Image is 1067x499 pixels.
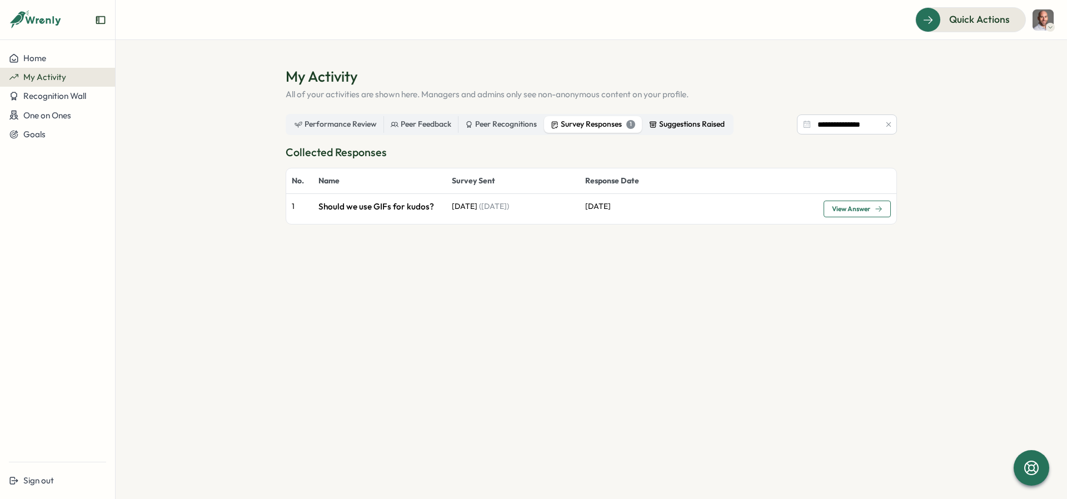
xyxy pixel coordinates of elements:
span: Sign out [23,475,54,486]
span: Home [23,53,46,63]
div: Peer Feedback [391,118,451,131]
button: Expand sidebar [95,14,106,26]
div: 1 [626,120,635,129]
span: One on Ones [23,110,71,121]
span: Recognition Wall [23,91,86,101]
span: Quick Actions [949,12,1010,27]
div: Survey Responses [551,118,635,131]
div: Peer Recognitions [465,118,537,131]
img: Jon Freeman [1033,9,1054,31]
div: Performance Review [295,118,377,131]
span: Goals [23,129,46,139]
button: Quick Actions [915,7,1026,32]
div: Suggestions Raised [649,118,725,131]
span: My Activity [23,72,66,82]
